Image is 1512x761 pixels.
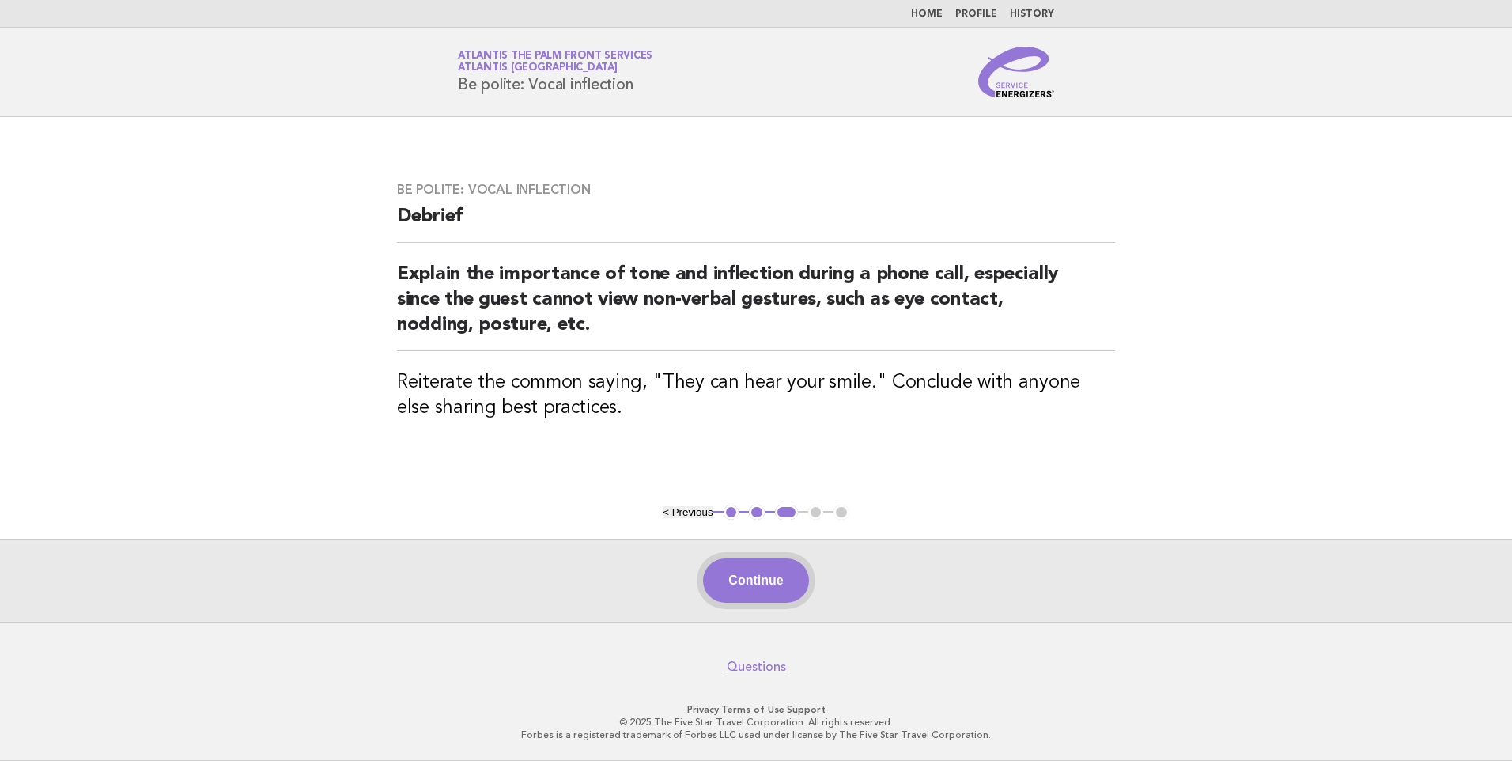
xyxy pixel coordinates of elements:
button: 2 [749,505,765,521]
p: · · [272,703,1240,716]
a: Questions [727,659,786,675]
h1: Be polite: Vocal inflection [458,51,652,93]
p: Forbes is a registered trademark of Forbes LLC used under license by The Five Star Travel Corpora... [272,729,1240,741]
a: Privacy [687,704,719,715]
a: Support [787,704,826,715]
a: Profile [955,9,997,19]
h2: Debrief [397,204,1115,243]
h2: Explain the importance of tone and inflection during a phone call, especially since the guest can... [397,262,1115,351]
a: History [1010,9,1054,19]
h3: Be polite: Vocal inflection [397,182,1115,198]
button: 1 [724,505,739,521]
h3: Reiterate the common saying, "They can hear your smile." Conclude with anyone else sharing best p... [397,370,1115,421]
img: Service Energizers [978,47,1054,97]
a: Terms of Use [721,704,784,715]
button: 3 [775,505,798,521]
p: © 2025 The Five Star Travel Corporation. All rights reserved. [272,716,1240,729]
a: Atlantis The Palm Front ServicesAtlantis [GEOGRAPHIC_DATA] [458,51,652,73]
span: Atlantis [GEOGRAPHIC_DATA] [458,63,618,74]
button: Continue [703,558,808,603]
a: Home [911,9,943,19]
button: < Previous [663,506,713,518]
